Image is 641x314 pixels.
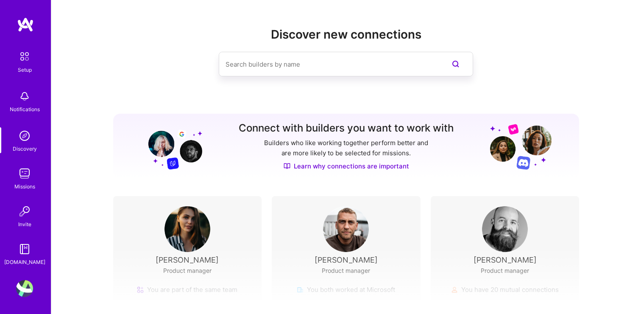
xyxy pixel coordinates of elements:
img: Discover [284,163,290,170]
img: User Avatar [323,206,369,252]
img: User Avatar [16,280,33,297]
div: Discovery [13,144,37,153]
img: Invite [16,203,33,220]
img: Grow your network [141,123,202,170]
div: Invite [18,220,31,229]
img: teamwork [16,165,33,182]
p: Builders who like working together perform better and are more likely to be selected for missions. [262,138,430,158]
div: Missions [14,182,35,191]
img: User Avatar [164,206,210,252]
img: User Avatar [482,206,528,252]
img: Grow your network [490,123,552,170]
img: bell [16,88,33,105]
a: User Avatar [14,280,35,297]
img: logo [17,17,34,32]
img: setup [16,48,33,65]
div: Notifications [10,105,40,114]
i: icon SearchPurple [451,59,461,69]
img: discovery [16,127,33,144]
a: Learn why connections are important [284,162,409,171]
input: Search builders by name [226,53,432,75]
h3: Connect with builders you want to work with [239,122,454,135]
div: [DOMAIN_NAME] [4,258,45,266]
img: guide book [16,241,33,258]
h2: Discover new connections [113,28,580,42]
div: Setup [18,65,32,74]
